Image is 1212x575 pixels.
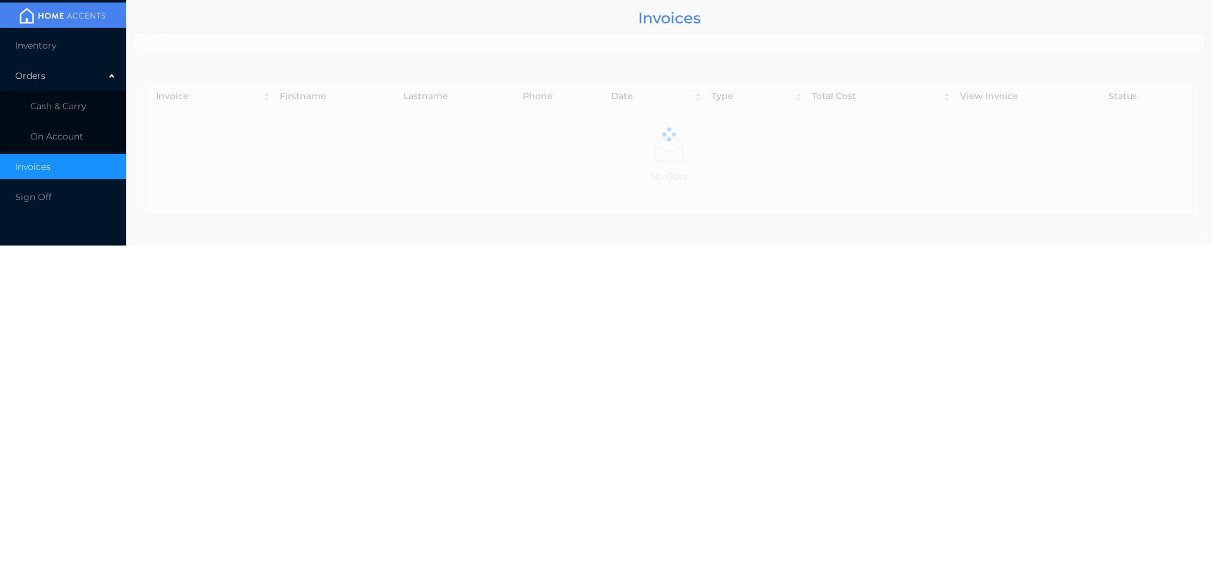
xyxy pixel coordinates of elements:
span: Sign Off [15,191,52,203]
div: Invoices [133,6,1206,30]
span: Invoices [15,161,50,172]
span: Cash & Carry [30,100,86,112]
span: On Account [30,131,83,142]
img: mainBanner [15,6,110,25]
span: Inventory [15,40,56,51]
